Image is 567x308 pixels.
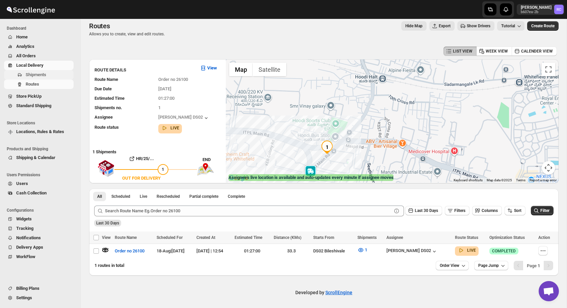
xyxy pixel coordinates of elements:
button: WEEK VIEW [476,47,512,56]
span: 18-Aug | [DATE] [157,248,185,253]
span: Store PickUp [16,94,42,99]
a: Open chat [539,281,559,301]
span: Filters [454,208,465,213]
span: Show Drivers [467,23,490,29]
input: Search Route Name Eg.Order no 26100 [105,206,392,216]
button: Notifications [4,233,74,243]
span: Products and Shipping [7,146,76,152]
button: Settings [4,293,74,303]
span: Columns [482,208,498,213]
span: Rescheduled [157,194,180,199]
button: CALENDER VIEW [512,47,557,56]
span: Starts From [313,235,334,240]
img: Google [227,174,250,183]
span: Estimated Time [94,96,125,101]
span: Action [538,235,550,240]
span: Standard Shipping [16,103,51,108]
img: ScrollEngine [5,1,56,18]
span: Distance (KMs) [274,235,301,240]
button: View [196,63,221,73]
button: Home [4,32,74,42]
span: Map data ©2025 [487,178,512,182]
b: 1 [538,263,540,268]
span: Live [140,194,147,199]
span: Route status [94,125,119,130]
button: Analytics [4,42,74,51]
div: [PERSON_NAME] DS02 [386,248,438,255]
b: View [207,65,217,70]
button: User menu [517,4,564,15]
span: All [97,194,102,199]
span: Billing Plans [16,286,39,291]
span: Page Jump [478,263,499,268]
span: Last 30 Days [415,208,438,213]
div: [DATE] | 12:54 [196,248,231,254]
span: Route Status [455,235,478,240]
p: b607ea-2b [521,10,551,14]
button: Tracking [4,224,74,233]
span: Export [439,23,451,29]
span: [DATE] [158,86,171,91]
button: Billing Plans [4,284,74,293]
div: 1 [320,141,334,154]
button: All routes [93,192,106,201]
button: Filters [445,206,469,215]
span: Shipments [26,72,46,77]
span: 1 [158,105,161,110]
span: Partial complete [189,194,218,199]
img: shop.svg [98,155,114,182]
span: Routes [26,82,39,87]
button: 1 [353,245,371,255]
p: Developed by [295,289,352,296]
span: Configurations [7,208,76,213]
div: OUT FOR DELIVERY [122,175,161,182]
span: Shipments [357,235,377,240]
span: Optimization Status [489,235,525,240]
img: trip_end.png [197,163,214,176]
p: [PERSON_NAME] [521,5,551,10]
b: HR/25/... [136,156,154,161]
span: Sort [514,208,521,213]
button: Routes [4,80,74,89]
span: Order no 26100 [158,77,188,82]
span: Shipments no. [94,105,122,110]
button: LIVE [161,125,179,131]
span: Order no 26100 [115,248,144,254]
span: Locations, Rules & Rates [16,129,64,134]
button: Show satellite imagery [253,63,286,76]
span: WEEK VIEW [486,49,508,54]
button: All Orders [4,51,74,61]
span: Order View [440,263,459,268]
div: 33.3 [274,248,309,254]
span: Create Route [531,23,555,29]
button: Show street map [229,63,253,76]
button: Export [429,21,455,31]
text: RC [557,7,561,12]
span: CALENDER VIEW [521,49,553,54]
button: Tutorial [497,21,524,31]
span: Route Name [94,77,118,82]
b: LIVE [170,126,179,130]
button: Widgets [4,214,74,224]
span: Local Delivery [16,63,44,68]
span: Estimated Time [235,235,262,240]
button: [PERSON_NAME] DS02 [158,115,210,121]
button: Last 30 Days [405,206,442,215]
b: LIVE [467,248,476,253]
button: Locations, Rules & Rates [4,127,74,136]
span: Users [16,181,28,186]
span: WorkFlow [16,254,35,259]
button: Order no 26100 [111,246,148,256]
label: Assignee's live location is available and auto-updates every minute if assignee moves [228,174,394,181]
button: Sort [505,206,525,215]
span: All Orders [16,53,36,58]
button: Show Drivers [457,21,494,31]
b: 1 Shipments [89,146,116,154]
button: Shipments [4,70,74,80]
span: Cash Collection [16,190,47,195]
a: Terms [516,178,525,182]
button: HR/25/... [114,153,168,164]
span: Notifications [16,235,41,240]
span: Scheduled [111,194,130,199]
